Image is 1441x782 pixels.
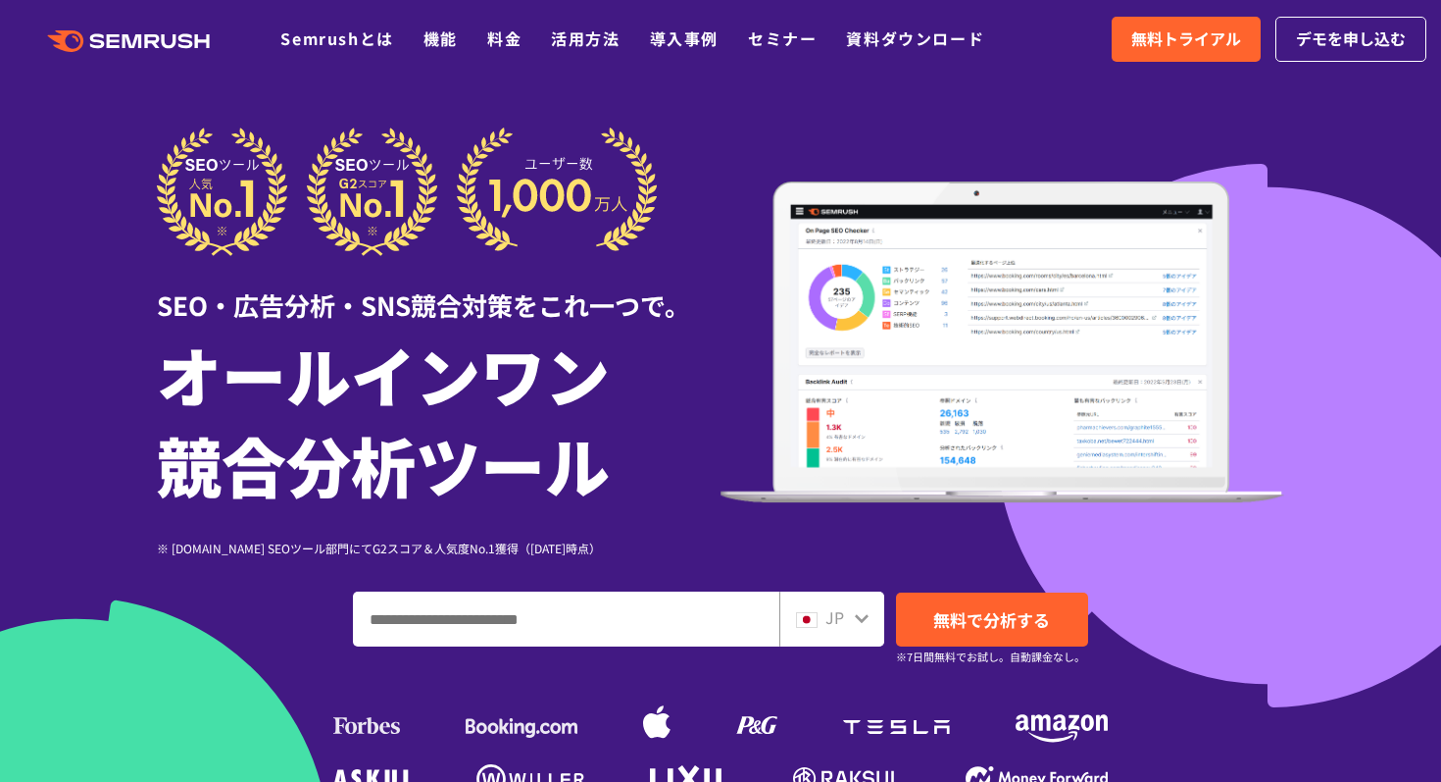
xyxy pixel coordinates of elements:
[157,539,720,557] div: ※ [DOMAIN_NAME] SEOツール部門にてG2スコア＆人気度No.1獲得（[DATE]時点）
[896,648,1085,666] small: ※7日間無料でお試し。自動課金なし。
[1296,26,1406,52] span: デモを申し込む
[354,593,778,646] input: ドメイン、キーワードまたはURLを入力してください
[650,26,719,50] a: 導入事例
[748,26,817,50] a: セミナー
[1112,17,1261,62] a: 無料トライアル
[933,607,1050,632] span: 無料で分析する
[487,26,522,50] a: 料金
[280,26,393,50] a: Semrushとは
[846,26,984,50] a: 資料ダウンロード
[1275,17,1426,62] a: デモを申し込む
[551,26,620,50] a: 活用方法
[825,605,844,629] span: JP
[423,26,458,50] a: 機能
[157,256,720,324] div: SEO・広告分析・SNS競合対策をこれ一つで。
[157,329,720,509] h1: オールインワン 競合分析ツール
[1131,26,1241,52] span: 無料トライアル
[896,593,1088,647] a: 無料で分析する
